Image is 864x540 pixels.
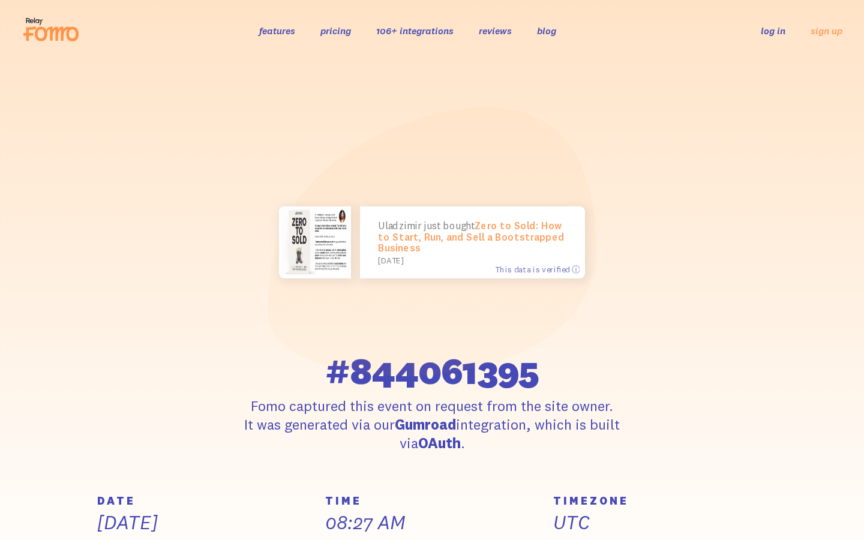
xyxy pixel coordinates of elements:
[378,220,565,254] a: Zero to Sold: How to Start, Run, and Sell a Bootstrapped Business
[811,25,842,37] a: sign up
[761,25,785,37] a: log in
[325,496,539,506] h5: TIME
[479,25,512,37] a: reviews
[320,25,351,37] a: pricing
[279,206,351,278] img: hr5si6dbfm2evq1jfri3cp23v0zw
[211,397,653,453] p: Fomo captured this event on request from the site owner. It was generated via our integration, wh...
[97,496,311,506] h5: DATE
[495,264,580,274] span: This data is verified ⓘ
[325,510,539,535] p: 08:27 AM
[395,415,456,433] strong: Gumroad
[553,496,767,506] h5: TIMEZONE
[376,25,454,37] a: 106+ integrations
[378,221,567,265] p: Uladzimir just bought
[418,434,461,452] strong: OAuth
[325,352,539,389] span: #844061395
[553,510,767,535] p: UTC
[537,25,556,37] a: blog
[259,25,295,37] a: features
[97,510,311,535] p: [DATE]
[378,256,562,265] small: [DATE]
